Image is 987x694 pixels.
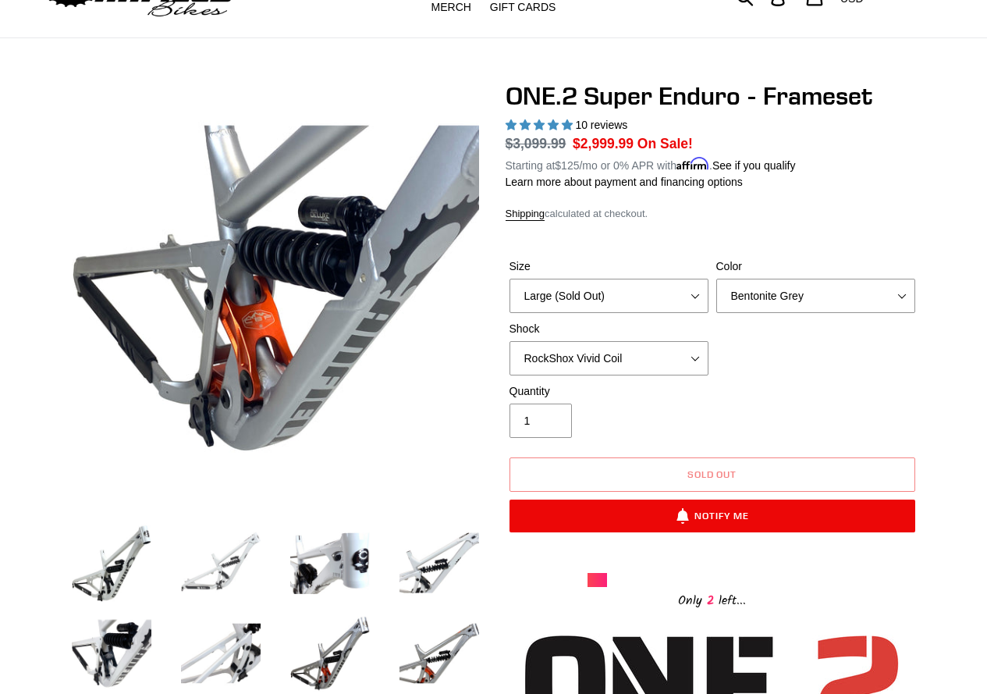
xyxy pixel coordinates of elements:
[637,133,693,154] span: On Sale!
[509,321,708,337] label: Shock
[588,587,837,611] div: Only left...
[506,176,743,188] a: Learn more about payment and financing options
[509,258,708,275] label: Size
[716,258,915,275] label: Color
[69,520,154,606] img: Load image into Gallery viewer, ONE.2 Super Enduro - Frameset
[490,1,556,14] span: GIFT CARDS
[555,159,579,172] span: $125
[506,119,576,131] span: 5.00 stars
[506,206,919,222] div: calculated at checkout.
[702,591,719,610] span: 2
[575,119,627,131] span: 10 reviews
[506,136,566,151] s: $3,099.99
[506,208,545,221] a: Shipping
[396,520,482,606] img: Load image into Gallery viewer, ONE.2 Super Enduro - Frameset
[687,468,737,480] span: Sold out
[431,1,471,14] span: MERCH
[509,383,708,400] label: Quantity
[712,159,796,172] a: See if you qualify - Learn more about Affirm Financing (opens in modal)
[506,154,796,174] p: Starting at /mo or 0% APR with .
[506,81,919,111] h1: ONE.2 Super Enduro - Frameset
[676,157,709,170] span: Affirm
[178,520,264,606] img: Load image into Gallery viewer, ONE.2 Super Enduro - Frameset
[573,136,634,151] span: $2,999.99
[509,457,915,492] button: Sold out
[509,500,915,532] button: Notify Me
[287,520,373,606] img: Load image into Gallery viewer, ONE.2 Super Enduro - Frameset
